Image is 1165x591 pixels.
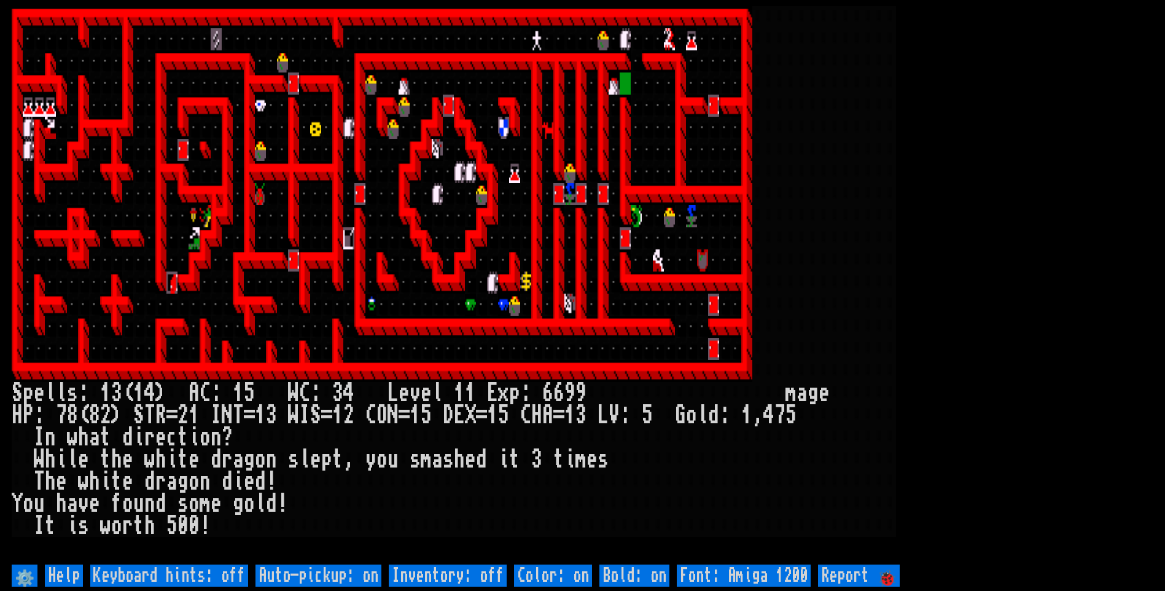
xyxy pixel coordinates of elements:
[476,404,487,426] div: =
[299,448,310,471] div: l
[365,404,376,426] div: C
[498,382,509,404] div: x
[155,404,166,426] div: R
[310,404,321,426] div: S
[244,404,255,426] div: =
[200,471,211,493] div: n
[255,471,266,493] div: d
[421,404,432,426] div: 5
[255,565,381,587] input: Auto-pickup: on
[388,382,399,404] div: L
[255,448,266,471] div: o
[144,426,155,448] div: r
[376,448,388,471] div: o
[144,404,155,426] div: T
[56,404,67,426] div: 7
[675,404,686,426] div: G
[343,448,354,471] div: ,
[321,448,332,471] div: p
[155,448,166,471] div: h
[233,471,244,493] div: i
[67,426,78,448] div: w
[708,404,719,426] div: d
[222,448,233,471] div: r
[808,382,819,404] div: g
[111,471,122,493] div: t
[244,382,255,404] div: 5
[122,471,133,493] div: e
[45,565,83,587] input: Help
[177,404,189,426] div: 2
[67,404,78,426] div: 8
[122,515,133,537] div: r
[310,382,321,404] div: :
[575,382,586,404] div: 9
[144,515,155,537] div: h
[189,426,200,448] div: i
[189,382,200,404] div: A
[23,493,34,515] div: o
[89,426,100,448] div: a
[310,448,321,471] div: e
[155,471,166,493] div: r
[34,448,45,471] div: W
[376,404,388,426] div: O
[133,382,144,404] div: 1
[67,382,78,404] div: s
[233,404,244,426] div: T
[410,448,421,471] div: s
[78,471,89,493] div: w
[465,448,476,471] div: e
[752,404,763,426] div: ,
[266,493,277,515] div: d
[465,382,476,404] div: 1
[67,515,78,537] div: i
[12,493,23,515] div: Y
[266,471,277,493] div: !
[67,493,78,515] div: a
[100,382,111,404] div: 1
[233,448,244,471] div: a
[166,471,177,493] div: a
[677,565,811,587] input: Font: Amiga 1200
[189,493,200,515] div: o
[233,493,244,515] div: g
[277,493,288,515] div: !
[421,448,432,471] div: m
[200,515,211,537] div: !
[476,448,487,471] div: d
[34,382,45,404] div: e
[421,382,432,404] div: e
[133,515,144,537] div: t
[785,382,797,404] div: m
[509,448,520,471] div: t
[553,382,564,404] div: 6
[388,448,399,471] div: u
[122,382,133,404] div: (
[100,515,111,537] div: w
[520,382,531,404] div: :
[819,382,830,404] div: e
[542,404,553,426] div: A
[686,404,697,426] div: o
[598,404,609,426] div: L
[774,404,785,426] div: 7
[553,404,564,426] div: =
[45,382,56,404] div: l
[78,515,89,537] div: s
[189,448,200,471] div: e
[166,515,177,537] div: 5
[266,404,277,426] div: 3
[56,448,67,471] div: i
[454,404,465,426] div: E
[222,426,233,448] div: ?
[177,448,189,471] div: t
[599,565,669,587] input: Bold: on
[465,404,476,426] div: X
[100,471,111,493] div: i
[266,448,277,471] div: n
[575,404,586,426] div: 3
[100,404,111,426] div: 2
[514,565,592,587] input: Color: on
[288,404,299,426] div: W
